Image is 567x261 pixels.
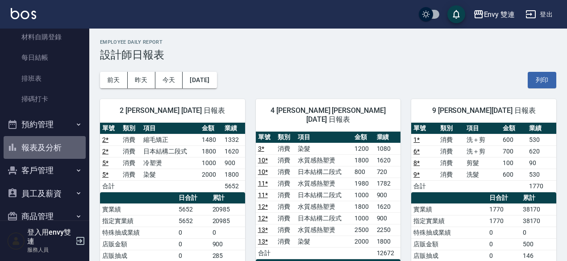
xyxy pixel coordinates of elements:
[352,132,374,143] th: 金額
[256,132,276,143] th: 單號
[267,106,390,124] span: 4 [PERSON_NAME] [PERSON_NAME][DATE] 日報表
[256,132,401,259] table: a dense table
[100,203,176,215] td: 實業績
[375,201,401,212] td: 1620
[521,203,556,215] td: 38170
[438,169,464,180] td: 消費
[527,145,556,157] td: 620
[4,159,86,182] button: 客戶管理
[176,203,210,215] td: 5652
[100,123,245,192] table: a dense table
[296,178,352,189] td: 水質感熱塑燙
[521,192,556,204] th: 累計
[296,201,352,212] td: 水質感熱塑燙
[121,123,141,134] th: 類別
[7,232,25,250] img: Person
[422,106,546,115] span: 9 [PERSON_NAME][DATE] 日報表
[275,212,296,224] td: 消費
[100,180,121,192] td: 合計
[352,212,374,224] td: 1000
[500,169,527,180] td: 600
[521,227,556,238] td: 0
[521,215,556,227] td: 38170
[500,134,527,145] td: 600
[100,49,556,61] h3: 設計師日報表
[210,192,245,204] th: 累計
[375,178,401,189] td: 1782
[4,68,86,89] a: 排班表
[527,123,556,134] th: 業績
[111,106,234,115] span: 2 [PERSON_NAME] [DATE] 日報表
[527,180,556,192] td: 1770
[521,238,556,250] td: 500
[528,72,556,88] button: 列印
[527,169,556,180] td: 530
[141,123,200,134] th: 項目
[296,212,352,224] td: 日本結構二段式
[4,113,86,136] button: 預約管理
[464,169,500,180] td: 洗髮
[296,189,352,201] td: 日本結構二段式
[210,238,245,250] td: 900
[4,136,86,159] button: 報表及分析
[484,9,515,20] div: Envy 雙連
[500,157,527,169] td: 100
[500,145,527,157] td: 700
[4,182,86,205] button: 員工及薪資
[222,180,245,192] td: 5652
[100,72,128,88] button: 前天
[375,166,401,178] td: 720
[352,201,374,212] td: 1800
[438,134,464,145] td: 消費
[464,134,500,145] td: 洗＋剪
[527,157,556,169] td: 90
[200,145,222,157] td: 1800
[176,238,210,250] td: 0
[411,123,556,192] table: a dense table
[296,154,352,166] td: 水質感熱塑燙
[141,134,200,145] td: 縮毛矯正
[222,134,245,145] td: 1332
[210,227,245,238] td: 0
[11,8,36,19] img: Logo
[176,227,210,238] td: 0
[487,238,521,250] td: 0
[200,169,222,180] td: 2000
[438,145,464,157] td: 消費
[275,154,296,166] td: 消費
[200,157,222,169] td: 1000
[487,227,521,238] td: 0
[121,169,141,180] td: 消費
[464,123,500,134] th: 項目
[27,228,73,246] h5: 登入用envy雙連
[222,157,245,169] td: 900
[438,157,464,169] td: 消費
[176,192,210,204] th: 日合計
[4,89,86,109] a: 掃碼打卡
[210,203,245,215] td: 20985
[296,224,352,236] td: 水質感熱塑燙
[155,72,183,88] button: 今天
[141,169,200,180] td: 染髮
[352,236,374,247] td: 2000
[121,134,141,145] td: 消費
[296,166,352,178] td: 日本結構二段式
[527,134,556,145] td: 530
[352,143,374,154] td: 1200
[176,215,210,227] td: 5652
[352,224,374,236] td: 2500
[411,123,438,134] th: 單號
[121,157,141,169] td: 消費
[411,238,487,250] td: 店販金額
[4,205,86,228] button: 商品管理
[275,178,296,189] td: 消費
[470,5,519,24] button: Envy 雙連
[447,5,465,23] button: save
[464,157,500,169] td: 剪髮
[411,227,487,238] td: 特殊抽成業績
[222,169,245,180] td: 1800
[275,236,296,247] td: 消費
[256,247,276,259] td: 合計
[375,132,401,143] th: 業績
[4,47,86,68] a: 每日結帳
